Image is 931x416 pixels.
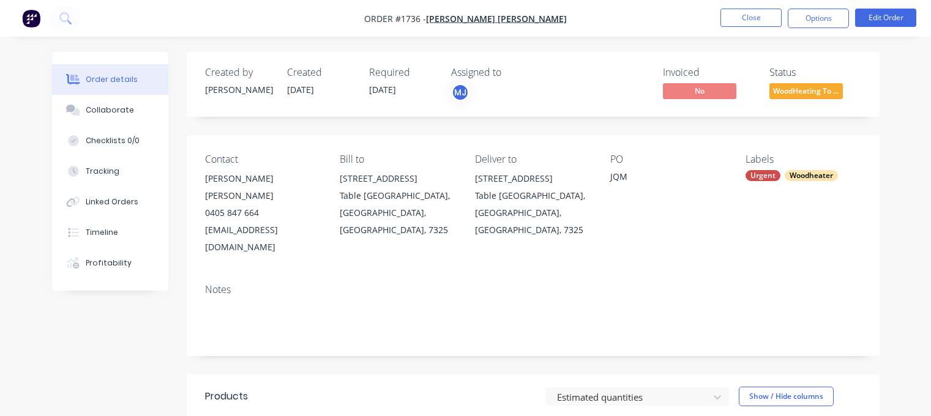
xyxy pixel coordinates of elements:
[475,170,591,187] div: [STREET_ADDRESS]
[426,13,567,24] a: [PERSON_NAME] [PERSON_NAME]
[769,83,843,102] button: WoodHeating To ...
[52,64,168,95] button: Order details
[86,105,134,116] div: Collaborate
[746,154,861,165] div: Labels
[663,67,755,78] div: Invoiced
[205,170,321,256] div: [PERSON_NAME] [PERSON_NAME]0405 847 664[EMAIL_ADDRESS][DOMAIN_NAME]
[340,187,455,239] div: Table [GEOGRAPHIC_DATA], [GEOGRAPHIC_DATA], [GEOGRAPHIC_DATA], 7325
[86,74,138,85] div: Order details
[769,67,861,78] div: Status
[340,170,455,239] div: [STREET_ADDRESS]Table [GEOGRAPHIC_DATA], [GEOGRAPHIC_DATA], [GEOGRAPHIC_DATA], 7325
[739,387,834,406] button: Show / Hide columns
[475,170,591,239] div: [STREET_ADDRESS]Table [GEOGRAPHIC_DATA], [GEOGRAPHIC_DATA], [GEOGRAPHIC_DATA], 7325
[769,83,843,98] span: WoodHeating To ...
[287,84,314,95] span: [DATE]
[720,9,782,27] button: Close
[663,83,736,98] span: No
[205,67,272,78] div: Created by
[205,83,272,96] div: [PERSON_NAME]
[52,187,168,217] button: Linked Orders
[475,154,591,165] div: Deliver to
[287,67,354,78] div: Created
[205,221,321,256] div: [EMAIL_ADDRESS][DOMAIN_NAME]
[205,170,321,204] div: [PERSON_NAME] [PERSON_NAME]
[451,67,574,78] div: Assigned to
[855,9,916,27] button: Edit Order
[340,170,455,187] div: [STREET_ADDRESS]
[205,154,321,165] div: Contact
[86,135,140,146] div: Checklists 0/0
[52,248,168,278] button: Profitability
[52,217,168,248] button: Timeline
[610,154,726,165] div: PO
[52,125,168,156] button: Checklists 0/0
[205,389,248,404] div: Products
[785,170,838,181] div: Woodheater
[86,196,138,207] div: Linked Orders
[369,84,396,95] span: [DATE]
[369,67,436,78] div: Required
[86,166,119,177] div: Tracking
[22,9,40,28] img: Factory
[788,9,849,28] button: Options
[52,156,168,187] button: Tracking
[86,258,132,269] div: Profitability
[746,170,780,181] div: Urgent
[205,204,321,221] div: 0405 847 664
[86,227,118,238] div: Timeline
[52,95,168,125] button: Collaborate
[610,170,726,187] div: JQM
[364,13,426,24] span: Order #1736 -
[205,284,861,295] div: Notes
[340,154,455,165] div: Bill to
[451,83,469,102] button: MJ
[475,187,591,239] div: Table [GEOGRAPHIC_DATA], [GEOGRAPHIC_DATA], [GEOGRAPHIC_DATA], 7325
